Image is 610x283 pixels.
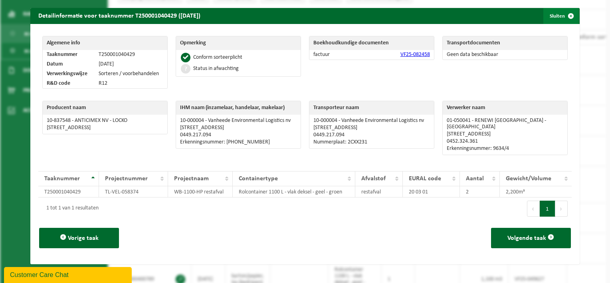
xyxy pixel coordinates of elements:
td: [DATE] [95,60,167,69]
button: Volgende taak [491,228,571,248]
p: [STREET_ADDRESS] [180,125,297,131]
span: Projectnaam [174,175,209,182]
td: WB-1100-HP restafval [168,186,233,197]
td: Sorteren / voorbehandelen [95,69,167,79]
p: Erkenningsnummer: [PHONE_NUMBER] [180,139,297,145]
td: Verwerkingswijze [43,69,95,79]
span: Volgende taak [507,235,546,241]
p: 0449.217.094 [180,132,297,138]
th: Transportdocumenten [443,36,553,50]
th: Opmerking [176,36,301,50]
td: Rolcontainer 1100 L - vlak deksel - geel - groen [233,186,355,197]
p: 0449.217.094 [313,132,430,138]
button: Vorige taak [39,228,119,248]
td: 2,200m³ [500,186,572,197]
span: Taaknummer [44,175,80,182]
td: 20 03 01 [403,186,459,197]
p: Nummerplaat: 2CXX231 [313,139,430,145]
th: Algemene info [43,36,167,50]
span: Vorige taak [68,235,99,241]
p: [STREET_ADDRESS] [447,131,563,138]
td: T250001040429 [95,50,167,60]
p: [STREET_ADDRESS] [313,125,430,131]
button: Sluiten [543,8,579,24]
td: Taaknummer [43,50,95,60]
p: 10-837548 - ANTICIMEX NV - LOCKO [47,118,163,124]
p: 01-050041 - RENEWI [GEOGRAPHIC_DATA] - [GEOGRAPHIC_DATA] [447,118,563,130]
th: Boekhoudkundige documenten [309,36,434,50]
button: 1 [540,201,555,217]
td: R&D code [43,79,95,88]
td: TL-VEL-058374 [99,186,168,197]
td: R12 [95,79,167,88]
th: Verwerker naam [443,101,567,115]
td: Geen data beschikbaar [443,50,567,60]
button: Next [555,201,568,217]
span: Projectnummer [105,175,148,182]
span: Aantal [466,175,484,182]
p: [STREET_ADDRESS] [47,125,163,131]
iframe: chat widget [4,265,133,283]
span: Afvalstof [361,175,386,182]
p: 0452.324.361 [447,138,563,145]
span: Containertype [239,175,278,182]
td: 2 [460,186,500,197]
td: T250001040429 [38,186,99,197]
a: VF25-082458 [400,52,430,58]
h2: Detailinformatie voor taaknummer T250001040429 ([DATE]) [30,8,208,23]
th: Producent naam [43,101,167,115]
span: EURAL code [409,175,441,182]
p: 10-000004 - Vanheede Environmental Logistics nv [313,118,430,124]
td: Datum [43,60,95,69]
p: Erkenningsnummer: 9634/4 [447,145,563,152]
th: IHM naam (inzamelaar, handelaar, makelaar) [176,101,301,115]
th: Transporteur naam [309,101,434,115]
td: restafval [355,186,403,197]
div: Status in afwachting [193,66,239,72]
td: factuur [309,50,358,60]
div: Conform sorteerplicht [193,55,242,60]
span: Gewicht/Volume [506,175,551,182]
p: 10-000004 - Vanheede Environmental Logistics nv [180,118,297,124]
div: 1 tot 1 van 1 resultaten [42,201,99,216]
button: Previous [527,201,540,217]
